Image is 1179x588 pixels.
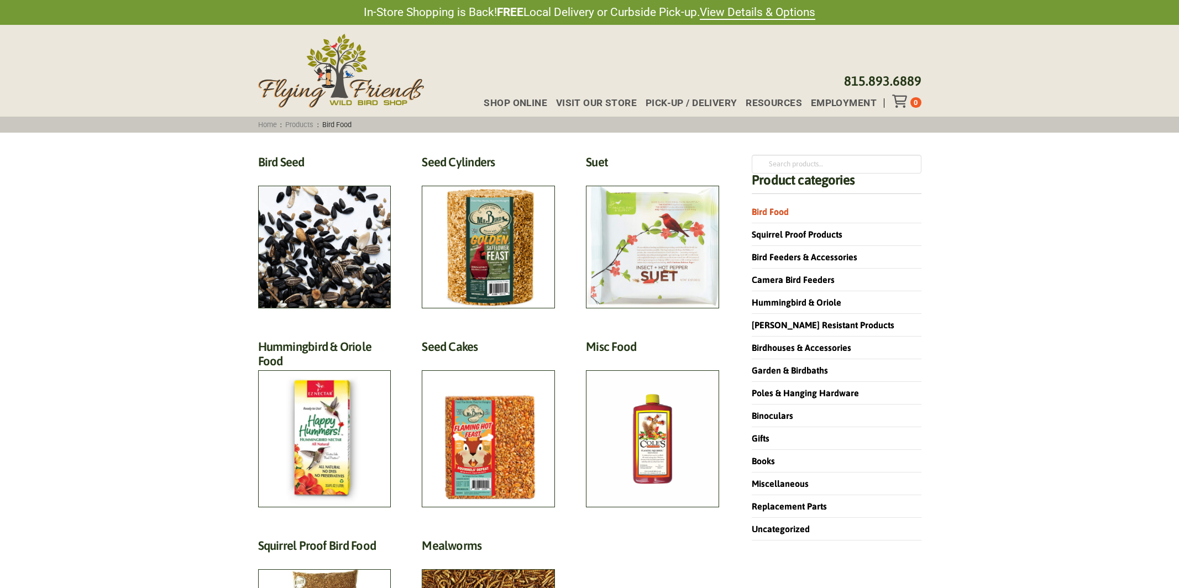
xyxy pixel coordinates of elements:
[422,538,555,559] h2: Mealworms
[497,6,523,19] strong: FREE
[475,98,547,108] a: Shop Online
[752,501,827,511] a: Replacement Parts
[258,339,391,508] a: Visit product category Hummingbird & Oriole Food
[586,155,719,175] h2: Suet
[258,339,391,375] h2: Hummingbird & Oriole Food
[752,365,828,375] a: Garden & Birdbaths
[746,98,802,108] span: Resources
[844,73,921,88] a: 815.893.6889
[258,538,391,559] h2: Squirrel Proof Bird Food
[422,339,555,360] h2: Seed Cakes
[319,120,355,129] span: Bird Food
[737,98,801,108] a: Resources
[484,98,547,108] span: Shop Online
[802,98,877,108] a: Employment
[700,6,815,20] a: View Details & Options
[914,98,918,107] span: 0
[258,34,424,108] img: Flying Friends Wild Bird Shop Logo
[364,4,815,20] span: In-Store Shopping is Back! Local Delivery or Curbside Pick-up.
[752,456,775,466] a: Books
[752,275,835,285] a: Camera Bird Feeders
[752,207,789,217] a: Bird Food
[646,98,737,108] span: Pick-up / Delivery
[752,343,851,353] a: Birdhouses & Accessories
[752,411,793,421] a: Binoculars
[752,252,857,262] a: Bird Feeders & Accessories
[752,297,841,307] a: Hummingbird & Oriole
[258,155,391,308] a: Visit product category Bird Seed
[892,95,910,108] div: Toggle Off Canvas Content
[254,120,280,129] a: Home
[254,120,355,129] span: : :
[752,524,810,534] a: Uncategorized
[752,174,921,194] h4: Product categories
[547,98,637,108] a: Visit Our Store
[586,339,719,360] h2: Misc Food
[752,229,842,239] a: Squirrel Proof Products
[586,339,719,508] a: Visit product category Misc Food
[752,433,769,443] a: Gifts
[752,155,921,174] input: Search products…
[258,155,391,175] h2: Bird Seed
[282,120,317,129] a: Products
[556,98,637,108] span: Visit Our Store
[422,155,555,308] a: Visit product category Seed Cylinders
[752,388,859,398] a: Poles & Hanging Hardware
[422,155,555,175] h2: Seed Cylinders
[637,98,737,108] a: Pick-up / Delivery
[422,339,555,508] a: Visit product category Seed Cakes
[752,479,809,489] a: Miscellaneous
[752,320,894,330] a: [PERSON_NAME] Resistant Products
[586,155,719,308] a: Visit product category Suet
[811,98,877,108] span: Employment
